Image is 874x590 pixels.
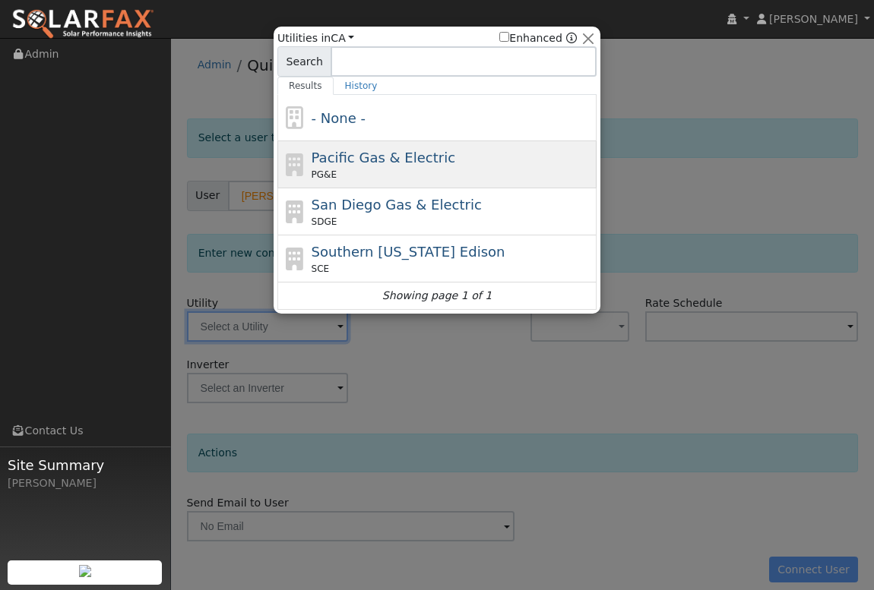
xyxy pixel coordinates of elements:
span: Search [277,46,331,77]
span: SDGE [312,215,337,229]
span: SCE [312,262,330,276]
div: [PERSON_NAME] [8,475,163,491]
i: Showing page 1 of 1 [382,288,492,304]
span: Utilities in [277,30,354,46]
span: Show enhanced providers [499,30,577,46]
span: [PERSON_NAME] [769,13,858,25]
a: History [334,77,389,95]
span: PG&E [312,168,337,181]
a: Enhanced Providers [566,32,577,44]
label: Enhanced [499,30,562,46]
a: CA [331,32,354,44]
span: San Diego Gas & Electric [312,197,482,213]
span: - None - [312,110,366,126]
span: Southern [US_STATE] Edison [312,244,505,260]
span: Site Summary [8,455,163,475]
input: Enhanced [499,32,509,42]
img: retrieve [79,565,91,577]
span: Pacific Gas & Electric [312,150,455,166]
img: SolarFax [11,8,154,40]
a: Results [277,77,334,95]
